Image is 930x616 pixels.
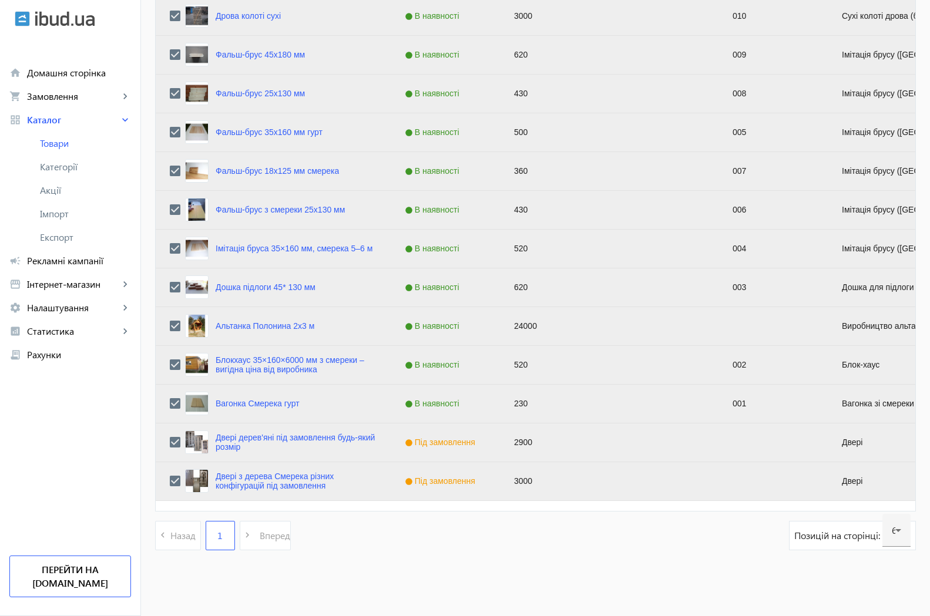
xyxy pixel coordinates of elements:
[40,231,131,243] span: Експорт
[216,50,305,59] a: Фальш-брус 45x180 мм
[216,127,323,137] a: Фальш-брус 35х160 мм гурт
[119,114,131,126] mat-icon: keyboard_arrow_right
[119,325,131,337] mat-icon: keyboard_arrow_right
[405,244,462,253] span: В наявності
[500,191,609,229] div: 430
[719,152,828,190] div: 007
[9,349,21,361] mat-icon: receipt_long
[500,346,609,384] div: 520
[40,137,131,149] span: Товари
[9,114,21,126] mat-icon: grid_view
[216,166,339,176] a: Фальш-брус 18х125 мм смерека
[405,476,478,486] span: Під замовлення
[500,113,609,152] div: 500
[27,255,131,267] span: Рекламні кампанії
[719,346,828,384] div: 002
[405,127,462,137] span: В наявності
[27,278,119,290] span: Інтернет-магазин
[216,433,377,452] a: Двері дерев'яні під замовлення будь-який розмір
[27,67,131,79] span: Домашня сторінка
[719,75,828,113] div: 008
[216,205,345,214] a: Фальш-брус з смереки 25x130 мм
[216,321,314,331] a: Альтанка Полонина 2х3 м
[500,268,609,307] div: 620
[35,11,95,26] img: ibud_text.svg
[9,302,21,314] mat-icon: settings
[27,325,119,337] span: Статистика
[719,36,828,74] div: 009
[27,114,119,126] span: Каталог
[405,399,462,408] span: В наявності
[500,423,609,462] div: 2900
[500,462,609,500] div: 3000
[27,90,119,102] span: Замовлення
[405,89,462,98] span: В наявності
[9,556,131,597] a: Перейти на [DOMAIN_NAME]
[500,307,609,345] div: 24000
[719,230,828,268] div: 004
[216,472,377,490] a: Двері з дерева Смерека різних конфігурацій під замовлення
[500,385,609,423] div: 230
[719,113,828,152] div: 005
[9,90,21,102] mat-icon: shopping_cart
[9,325,21,337] mat-icon: analytics
[15,11,30,26] img: ibud.svg
[119,302,131,314] mat-icon: keyboard_arrow_right
[9,67,21,79] mat-icon: home
[405,11,462,21] span: В наявності
[405,166,462,176] span: В наявності
[500,36,609,74] div: 620
[719,191,828,229] div: 006
[405,437,478,447] span: Під замовлення
[500,152,609,190] div: 360
[9,255,21,267] mat-icon: campaign
[27,302,119,314] span: Налаштування
[40,161,131,173] span: Категорії
[27,349,131,361] span: Рахунки
[405,282,462,292] span: В наявності
[405,50,462,59] span: В наявності
[719,385,828,423] div: 001
[405,321,462,331] span: В наявності
[216,244,372,253] a: Імітація бруса 35×160 мм, смерека 5–6 м
[405,205,462,214] span: В наявності
[405,360,462,369] span: В наявності
[500,75,609,113] div: 430
[119,90,131,102] mat-icon: keyboard_arrow_right
[216,282,315,292] a: Дошка підлоги 45* 130 мм
[9,278,21,290] mat-icon: storefront
[794,529,882,542] span: Позицій на сторінці:
[119,278,131,290] mat-icon: keyboard_arrow_right
[217,529,223,542] span: 1
[719,268,828,307] div: 003
[216,399,300,408] a: Вагонка Смерека гурт
[500,230,609,268] div: 520
[216,355,377,374] a: Блокхаус 35×160×6000 мм з смереки – вигідна ціна від виробника
[216,89,305,98] a: Фальш-брус 25x130 мм
[40,208,131,220] span: Імпорт
[40,184,131,196] span: Акції
[216,11,281,21] a: Дрова колоті сухі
